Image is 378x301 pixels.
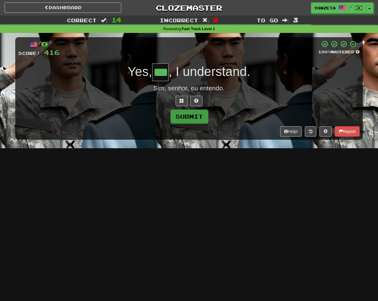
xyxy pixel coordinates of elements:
[160,17,198,23] span: Incorrect
[176,96,188,106] button: Switch sentence to multiple choice alt+p
[182,27,215,31] strong: Fast Track Level 1
[314,5,336,11] span: Yanzeta
[257,17,278,23] span: To go
[112,16,121,23] span: 14
[18,40,59,48] div: /
[318,49,360,55] div: Mastered
[280,126,302,137] button: Help!
[169,64,251,79] span: , I understand.
[101,18,108,23] span: :
[18,51,40,56] span: Score:
[311,2,366,13] a: Yanzeta /
[202,18,209,23] span: :
[5,2,121,13] a: Dashboard
[18,84,360,93] div: Sim, senhor, eu entendo.
[335,126,360,137] button: Report
[44,48,59,56] span: 416
[128,64,152,79] span: Yes,
[67,17,97,23] span: Correct
[213,16,218,23] span: 2
[282,18,289,23] span: :
[349,5,352,9] span: /
[293,16,298,23] span: 3
[318,49,330,54] span: 100 %
[190,96,202,106] button: Single letter hint - you only get 1 per sentence and score half the points! alt+h
[130,2,247,13] a: Clozemaster
[170,109,208,124] button: Submit
[305,126,316,137] button: Round history (alt+y)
